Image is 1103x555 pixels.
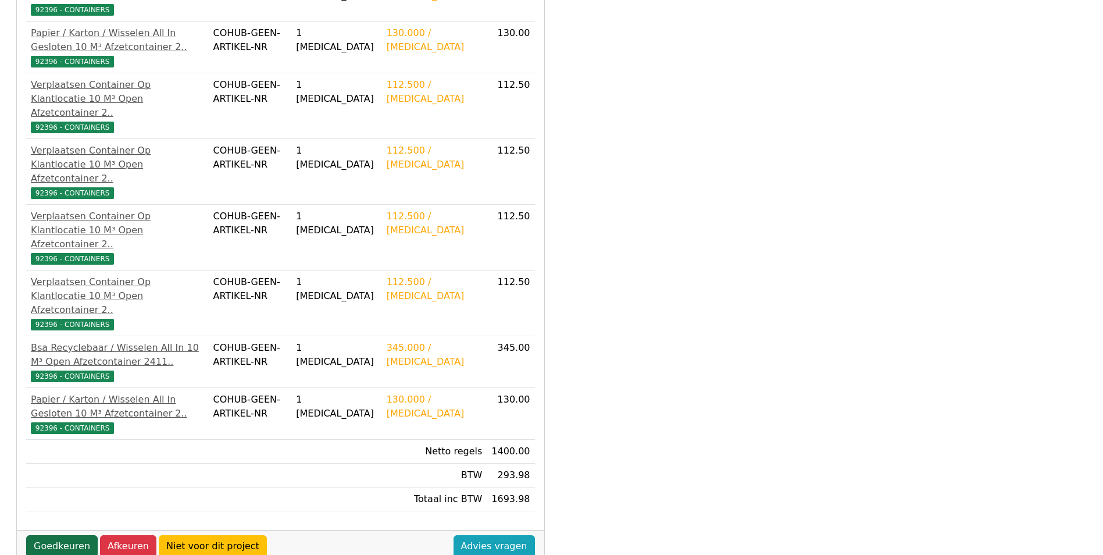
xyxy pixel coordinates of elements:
td: 130.00 [487,22,534,73]
a: Verplaatsen Container Op Klantlocatie 10 M³ Open Afzetcontainer 2..92396 - CONTAINERS [31,275,204,331]
span: 92396 - CONTAINERS [31,4,114,16]
div: 130.000 / [MEDICAL_DATA] [387,26,483,54]
td: COHUB-GEEN-ARTIKEL-NR [209,388,292,440]
span: 92396 - CONTAINERS [31,371,114,382]
td: COHUB-GEEN-ARTIKEL-NR [209,73,292,139]
td: 345.00 [487,336,534,388]
div: Verplaatsen Container Op Klantlocatie 10 M³ Open Afzetcontainer 2.. [31,275,204,317]
td: COHUB-GEEN-ARTIKEL-NR [209,336,292,388]
div: 112.500 / [MEDICAL_DATA] [387,78,483,106]
div: Papier / Karton / Wisselen All In Gesloten 10 M³ Afzetcontainer 2.. [31,26,204,54]
div: Verplaatsen Container Op Klantlocatie 10 M³ Open Afzetcontainer 2.. [31,209,204,251]
span: 92396 - CONTAINERS [31,422,114,434]
div: 1 [MEDICAL_DATA] [296,209,377,237]
a: Verplaatsen Container Op Klantlocatie 10 M³ Open Afzetcontainer 2..92396 - CONTAINERS [31,78,204,134]
a: Papier / Karton / Wisselen All In Gesloten 10 M³ Afzetcontainer 2..92396 - CONTAINERS [31,26,204,68]
td: 1693.98 [487,488,534,511]
td: 112.50 [487,205,534,271]
div: Verplaatsen Container Op Klantlocatie 10 M³ Open Afzetcontainer 2.. [31,78,204,120]
td: Totaal inc BTW [382,488,487,511]
div: 345.000 / [MEDICAL_DATA] [387,341,483,369]
div: 112.500 / [MEDICAL_DATA] [387,275,483,303]
span: 92396 - CONTAINERS [31,253,114,265]
td: 293.98 [487,464,534,488]
div: 1 [MEDICAL_DATA] [296,275,377,303]
td: 130.00 [487,388,534,440]
a: Bsa Recyclebaar / Wisselen All In 10 M³ Open Afzetcontainer 2411..92396 - CONTAINERS [31,341,204,383]
div: Papier / Karton / Wisselen All In Gesloten 10 M³ Afzetcontainer 2.. [31,393,204,421]
div: Bsa Recyclebaar / Wisselen All In 10 M³ Open Afzetcontainer 2411.. [31,341,204,369]
div: 1 [MEDICAL_DATA] [296,144,377,172]
div: 130.000 / [MEDICAL_DATA] [387,393,483,421]
a: Verplaatsen Container Op Klantlocatie 10 M³ Open Afzetcontainer 2..92396 - CONTAINERS [31,209,204,265]
div: 1 [MEDICAL_DATA] [296,341,377,369]
span: 92396 - CONTAINERS [31,187,114,199]
a: Verplaatsen Container Op Klantlocatie 10 M³ Open Afzetcontainer 2..92396 - CONTAINERS [31,144,204,200]
div: Verplaatsen Container Op Klantlocatie 10 M³ Open Afzetcontainer 2.. [31,144,204,186]
div: 1 [MEDICAL_DATA] [296,26,377,54]
a: Papier / Karton / Wisselen All In Gesloten 10 M³ Afzetcontainer 2..92396 - CONTAINERS [31,393,204,435]
td: 112.50 [487,271,534,336]
td: Netto regels [382,440,487,464]
span: 92396 - CONTAINERS [31,56,114,67]
td: COHUB-GEEN-ARTIKEL-NR [209,271,292,336]
td: 1400.00 [487,440,534,464]
div: 1 [MEDICAL_DATA] [296,78,377,106]
td: COHUB-GEEN-ARTIKEL-NR [209,139,292,205]
td: 112.50 [487,73,534,139]
td: COHUB-GEEN-ARTIKEL-NR [209,205,292,271]
div: 112.500 / [MEDICAL_DATA] [387,209,483,237]
div: 112.500 / [MEDICAL_DATA] [387,144,483,172]
td: COHUB-GEEN-ARTIKEL-NR [209,22,292,73]
span: 92396 - CONTAINERS [31,319,114,330]
td: BTW [382,464,487,488]
td: 112.50 [487,139,534,205]
div: 1 [MEDICAL_DATA] [296,393,377,421]
span: 92396 - CONTAINERS [31,122,114,133]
